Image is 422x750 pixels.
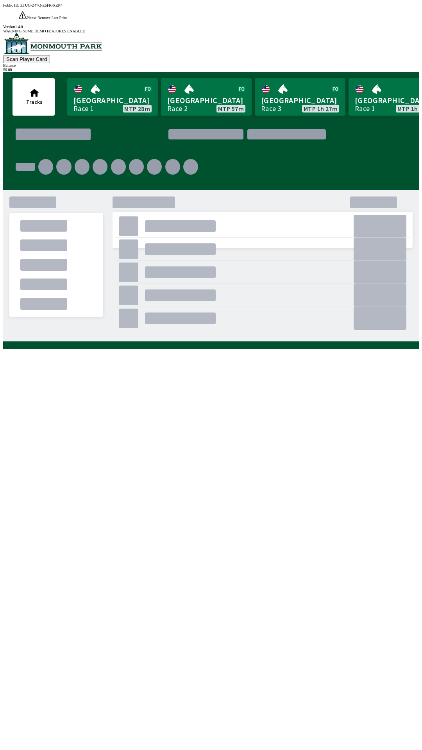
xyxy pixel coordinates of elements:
span: MTP 28m [124,105,150,112]
div: . [119,309,138,328]
div: . [119,286,138,305]
div: . [56,159,71,175]
div: . [330,131,406,137]
div: . [354,238,406,261]
div: Race 3 [261,105,281,112]
button: Scan Player Card [3,55,50,63]
div: . [113,256,413,342]
div: . [201,156,406,195]
div: . [20,298,67,310]
div: . [20,279,67,290]
a: [GEOGRAPHIC_DATA]Race 2MTP 57m [161,78,252,116]
button: Tracks [13,78,55,116]
div: . [111,159,126,175]
span: ZTUG-Z47Q-Z6FR-XZP7 [20,3,62,7]
a: [GEOGRAPHIC_DATA]Race 3MTP 1h 27m [255,78,345,116]
span: [GEOGRAPHIC_DATA] [167,95,245,105]
div: $ 0.00 [3,68,419,72]
div: Race 1 [355,105,375,112]
div: Race 1 [73,105,94,112]
div: . [119,239,138,259]
div: Race 2 [167,105,188,112]
div: . [183,159,198,175]
div: . [165,159,180,175]
div: . [20,239,67,251]
div: Version 1.4.0 [3,25,419,29]
div: . [129,159,144,175]
div: . [145,289,215,301]
a: [GEOGRAPHIC_DATA]Race 1MTP 28m [67,78,158,116]
div: . [354,215,406,237]
div: . [20,259,67,271]
div: . [354,284,406,307]
div: . [354,261,406,284]
div: . [145,312,215,324]
div: . [147,159,162,175]
span: MTP 1h 27m [304,105,338,112]
div: WARNING SOME DEMO FEATURES ENABLED [3,29,419,33]
span: [GEOGRAPHIC_DATA] [261,95,339,105]
div: . [75,159,89,175]
div: . [119,262,138,282]
div: . [93,159,107,175]
div: . [145,266,215,278]
span: Please Remove Last Print [27,16,67,20]
div: Public ID: [3,3,419,7]
img: venue logo [3,33,102,54]
div: . [9,196,56,208]
div: . [145,220,215,232]
div: . [20,220,67,232]
span: MTP 57m [218,105,244,112]
div: . [16,163,35,171]
div: . [38,159,53,175]
div: . [354,307,406,330]
div: . [145,243,215,255]
div: Balance [3,63,419,68]
div: . [119,216,138,236]
span: [GEOGRAPHIC_DATA] [73,95,152,105]
span: Tracks [26,98,43,105]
